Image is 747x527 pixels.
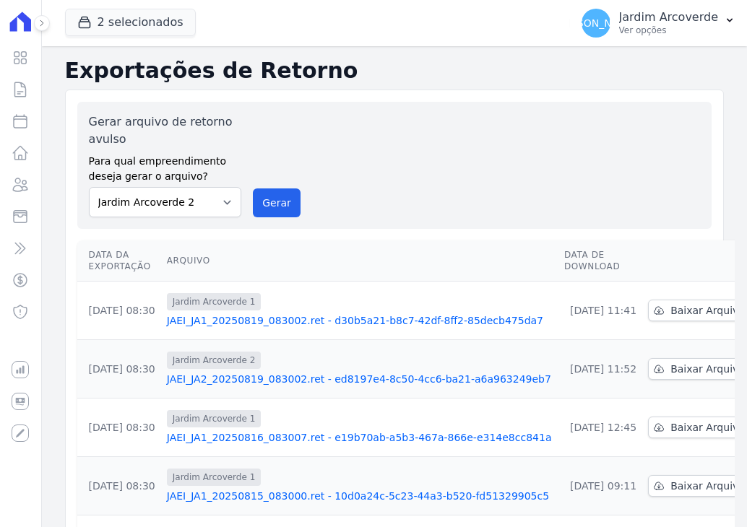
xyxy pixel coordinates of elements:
button: Gerar [253,188,301,217]
span: Jardim Arcoverde 2 [167,352,262,369]
h2: Exportações de Retorno [65,58,724,84]
span: Baixar Arquivo [670,362,745,376]
span: [PERSON_NAME] [553,18,637,28]
td: [DATE] 12:45 [558,398,642,457]
a: JAEI_JA1_20250815_083000.ret - 10d0a24c-5c23-44a3-b520-fd51329905c5 [167,489,553,503]
label: Gerar arquivo de retorno avulso [89,113,242,148]
th: Data da Exportação [77,240,161,282]
span: Baixar Arquivo [670,479,745,493]
a: JAEI_JA1_20250819_083002.ret - d30b5a21-b8c7-42df-8ff2-85decb475da7 [167,313,553,328]
a: JAEI_JA2_20250819_083002.ret - ed8197e4-8c50-4cc6-ba21-a6a963249eb7 [167,372,553,386]
td: [DATE] 08:30 [77,340,161,398]
span: Jardim Arcoverde 1 [167,410,262,427]
td: [DATE] 09:11 [558,457,642,515]
td: [DATE] 08:30 [77,282,161,340]
td: [DATE] 11:52 [558,340,642,398]
p: Ver opções [619,25,718,36]
td: [DATE] 08:30 [77,398,161,457]
th: Data de Download [558,240,642,282]
span: Baixar Arquivo [670,420,745,435]
span: Jardim Arcoverde 1 [167,293,262,310]
td: [DATE] 08:30 [77,457,161,515]
span: Baixar Arquivo [670,303,745,318]
td: [DATE] 11:41 [558,282,642,340]
label: Para qual empreendimento deseja gerar o arquivo? [89,148,242,184]
span: Jardim Arcoverde 1 [167,469,262,486]
th: Arquivo [161,240,558,282]
button: [PERSON_NAME] Jardim Arcoverde Ver opções [570,3,747,43]
p: Jardim Arcoverde [619,10,718,25]
a: JAEI_JA1_20250816_083007.ret - e19b70ab-a5b3-467a-866e-e314e8cc841a [167,430,553,445]
button: 2 selecionados [65,9,196,36]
